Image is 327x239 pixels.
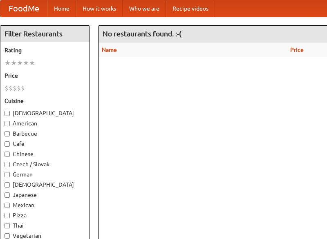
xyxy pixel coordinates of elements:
a: How it works [76,0,123,17]
label: American [4,119,85,127]
h5: Rating [4,46,85,54]
input: Cafe [4,141,10,147]
label: Chinese [4,150,85,158]
h4: Filter Restaurants [0,26,90,42]
label: Cafe [4,140,85,148]
input: Japanese [4,192,10,198]
input: American [4,121,10,126]
li: $ [13,84,17,93]
input: Vegetarian [4,233,10,239]
input: Chinese [4,152,10,157]
li: $ [21,84,25,93]
input: German [4,172,10,177]
label: [DEMOGRAPHIC_DATA] [4,181,85,189]
input: Czech / Slovak [4,162,10,167]
h5: Price [4,71,85,80]
li: $ [17,84,21,93]
label: Mexican [4,201,85,209]
a: Recipe videos [166,0,215,17]
input: Mexican [4,203,10,208]
label: Czech / Slovak [4,160,85,168]
label: Thai [4,221,85,230]
li: ★ [23,58,29,67]
input: [DEMOGRAPHIC_DATA] [4,111,10,116]
h5: Cuisine [4,97,85,105]
a: Price [290,47,304,53]
label: German [4,170,85,179]
label: Japanese [4,191,85,199]
li: ★ [11,58,17,67]
label: [DEMOGRAPHIC_DATA] [4,109,85,117]
a: Who we are [123,0,166,17]
li: ★ [17,58,23,67]
li: $ [4,84,9,93]
a: Name [102,47,117,53]
li: ★ [29,58,35,67]
ng-pluralize: No restaurants found. :-( [103,30,181,38]
input: Thai [4,223,10,228]
label: Barbecue [4,130,85,138]
a: Home [47,0,76,17]
input: [DEMOGRAPHIC_DATA] [4,182,10,188]
a: FoodMe [0,0,47,17]
input: Barbecue [4,131,10,136]
li: ★ [4,58,11,67]
label: Pizza [4,211,85,219]
li: $ [9,84,13,93]
input: Pizza [4,213,10,218]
